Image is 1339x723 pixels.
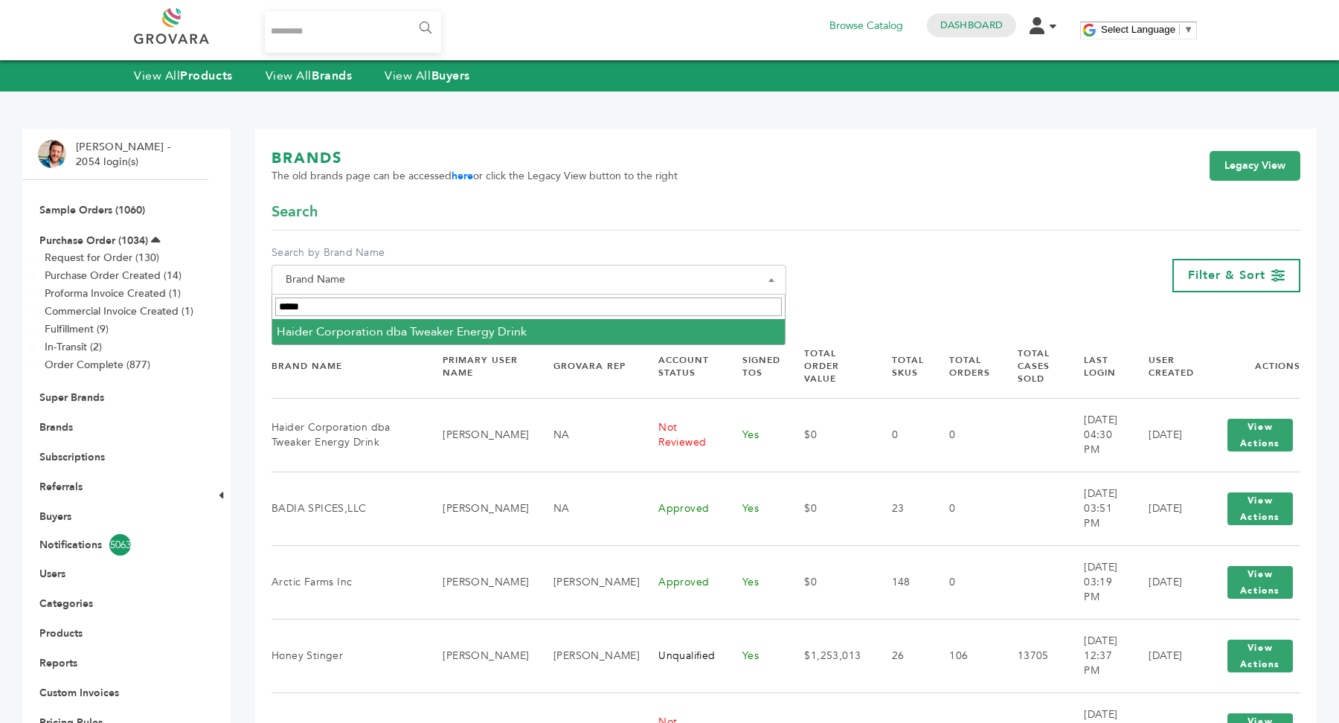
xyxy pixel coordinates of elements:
[535,619,640,693] td: [PERSON_NAME]
[724,619,786,693] td: Yes
[39,480,83,494] a: Referrals
[272,335,424,398] th: Brand Name
[1130,545,1201,619] td: [DATE]
[724,545,786,619] td: Yes
[724,472,786,545] td: Yes
[1065,619,1130,693] td: [DATE] 12:37 PM
[45,251,159,265] a: Request for Order (130)
[45,304,193,318] a: Commercial Invoice Created (1)
[431,68,470,84] strong: Buyers
[272,245,786,260] label: Search by Brand Name
[280,269,778,290] span: Brand Name
[39,686,119,700] a: Custom Invoices
[1065,472,1130,545] td: [DATE] 03:51 PM
[424,619,535,693] td: [PERSON_NAME]
[640,545,724,619] td: Approved
[873,619,931,693] td: 26
[1130,472,1201,545] td: [DATE]
[424,545,535,619] td: [PERSON_NAME]
[45,340,102,354] a: In-Transit (2)
[931,545,999,619] td: 0
[424,472,535,545] td: [PERSON_NAME]
[1130,619,1201,693] td: [DATE]
[272,202,318,222] span: Search
[275,298,783,316] input: Search
[1227,419,1293,452] button: View Actions
[134,68,233,84] a: View AllProducts
[272,148,678,169] h1: BRANDS
[786,472,873,545] td: $0
[39,510,71,524] a: Buyers
[45,286,181,301] a: Proforma Invoice Created (1)
[786,335,873,398] th: Total Order Value
[452,169,473,183] a: here
[312,68,352,84] strong: Brands
[1101,24,1175,35] span: Select Language
[940,19,1003,32] a: Dashboard
[39,234,148,248] a: Purchase Order (1034)
[640,398,724,472] td: Not Reviewed
[1065,545,1130,619] td: [DATE] 03:19 PM
[931,398,999,472] td: 0
[39,203,145,217] a: Sample Orders (1060)
[640,472,724,545] td: Approved
[39,597,93,611] a: Categories
[272,169,678,184] span: The old brands page can be accessed or click the Legacy View button to the right
[873,335,931,398] th: Total SKUs
[535,398,640,472] td: NA
[1179,24,1180,35] span: ​
[1184,24,1193,35] span: ▼
[272,545,424,619] td: Arctic Farms Inc
[1201,335,1300,398] th: Actions
[1130,335,1201,398] th: User Created
[1065,398,1130,472] td: [DATE] 04:30 PM
[1130,398,1201,472] td: [DATE]
[931,619,999,693] td: 106
[999,619,1065,693] td: 13705
[1210,151,1300,181] a: Legacy View
[272,472,424,545] td: BADIA SPICES,LLC
[39,656,77,670] a: Reports
[109,534,131,556] span: 5063
[424,398,535,472] td: [PERSON_NAME]
[39,626,83,640] a: Products
[45,269,182,283] a: Purchase Order Created (14)
[1065,335,1130,398] th: Last Login
[873,398,931,472] td: 0
[39,391,104,405] a: Super Brands
[39,420,73,434] a: Brands
[424,335,535,398] th: Primary User Name
[272,319,786,344] li: Haider Corporation dba Tweaker Energy Drink
[931,472,999,545] td: 0
[45,322,109,336] a: Fulfillment (9)
[39,450,105,464] a: Subscriptions
[873,545,931,619] td: 148
[272,619,424,693] td: Honey Stinger
[272,398,424,472] td: Haider Corporation dba Tweaker Energy Drink
[999,335,1065,398] th: Total Cases Sold
[385,68,470,84] a: View AllBuyers
[1188,267,1265,283] span: Filter & Sort
[535,335,640,398] th: Grovara Rep
[724,398,786,472] td: Yes
[931,335,999,398] th: Total Orders
[265,11,441,53] input: Search...
[786,619,873,693] td: $1,253,013
[724,335,786,398] th: Signed TOS
[1227,640,1293,672] button: View Actions
[873,472,931,545] td: 23
[786,398,873,472] td: $0
[535,472,640,545] td: NA
[1101,24,1193,35] a: Select Language​
[1227,492,1293,525] button: View Actions
[39,567,65,581] a: Users
[535,545,640,619] td: [PERSON_NAME]
[180,68,232,84] strong: Products
[266,68,353,84] a: View AllBrands
[640,335,724,398] th: Account Status
[1227,566,1293,599] button: View Actions
[76,140,174,169] li: [PERSON_NAME] - 2054 login(s)
[272,265,786,295] span: Brand Name
[640,619,724,693] td: Unqualified
[786,545,873,619] td: $0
